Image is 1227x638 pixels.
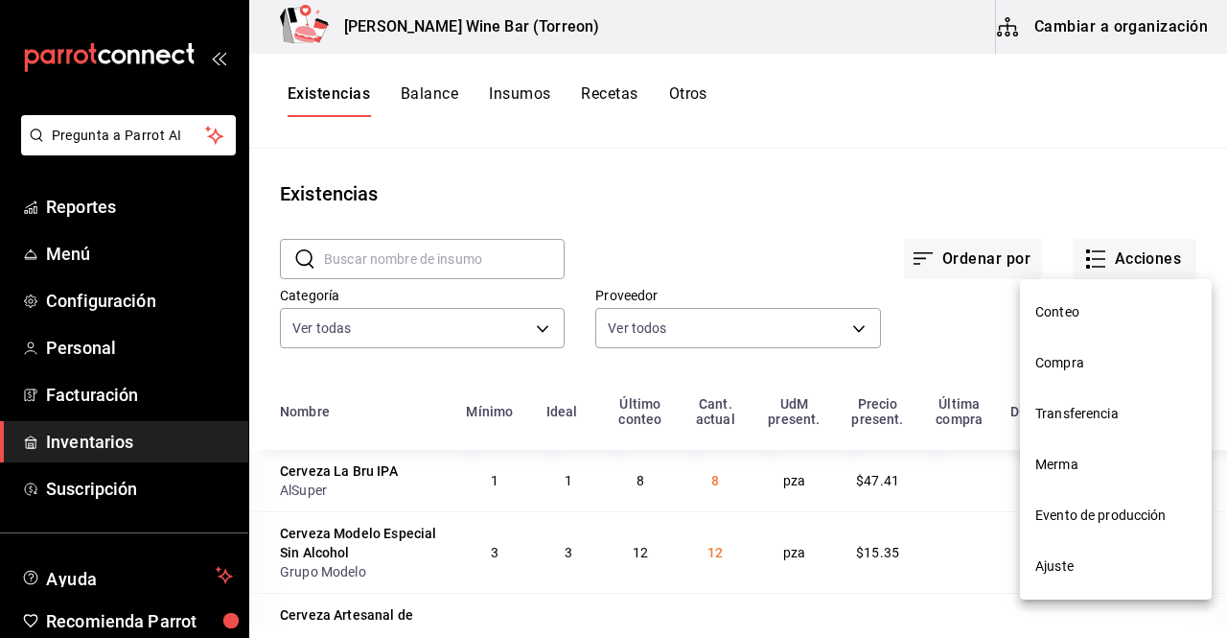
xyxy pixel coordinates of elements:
span: Compra [1035,353,1196,373]
span: Ajuste [1035,556,1196,577]
span: Transferencia [1035,404,1196,424]
span: Merma [1035,455,1196,475]
span: Evento de producción [1035,506,1196,526]
span: Conteo [1035,302,1196,322]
